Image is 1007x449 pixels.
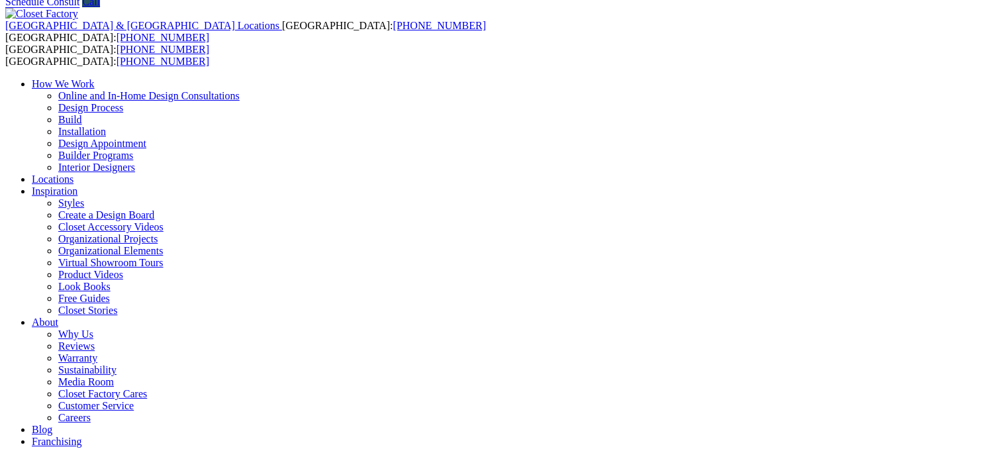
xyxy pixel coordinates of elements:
[393,20,485,31] a: [PHONE_NUMBER]
[58,340,95,352] a: Reviews
[5,44,209,67] span: [GEOGRAPHIC_DATA]: [GEOGRAPHIC_DATA]:
[58,376,114,387] a: Media Room
[58,114,82,125] a: Build
[58,197,84,209] a: Styles
[58,328,93,340] a: Why Us
[58,400,134,411] a: Customer Service
[117,32,209,43] a: [PHONE_NUMBER]
[58,388,147,399] a: Closet Factory Cares
[58,257,164,268] a: Virtual Showroom Tours
[58,293,110,304] a: Free Guides
[32,424,52,435] a: Blog
[5,8,78,20] img: Closet Factory
[32,317,58,328] a: About
[32,436,82,447] a: Franchising
[32,174,73,185] a: Locations
[117,56,209,67] a: [PHONE_NUMBER]
[5,20,279,31] span: [GEOGRAPHIC_DATA] & [GEOGRAPHIC_DATA] Locations
[32,78,95,89] a: How We Work
[117,44,209,55] a: [PHONE_NUMBER]
[58,364,117,375] a: Sustainability
[58,233,158,244] a: Organizational Projects
[58,126,106,137] a: Installation
[58,150,133,161] a: Builder Programs
[58,245,163,256] a: Organizational Elements
[58,305,117,316] a: Closet Stories
[58,162,135,173] a: Interior Designers
[58,209,154,221] a: Create a Design Board
[58,412,91,423] a: Careers
[58,269,123,280] a: Product Videos
[5,20,282,31] a: [GEOGRAPHIC_DATA] & [GEOGRAPHIC_DATA] Locations
[5,20,486,43] span: [GEOGRAPHIC_DATA]: [GEOGRAPHIC_DATA]:
[58,90,240,101] a: Online and In-Home Design Consultations
[32,185,77,197] a: Inspiration
[58,102,123,113] a: Design Process
[58,138,146,149] a: Design Appointment
[58,281,111,292] a: Look Books
[58,221,164,232] a: Closet Accessory Videos
[58,352,97,364] a: Warranty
